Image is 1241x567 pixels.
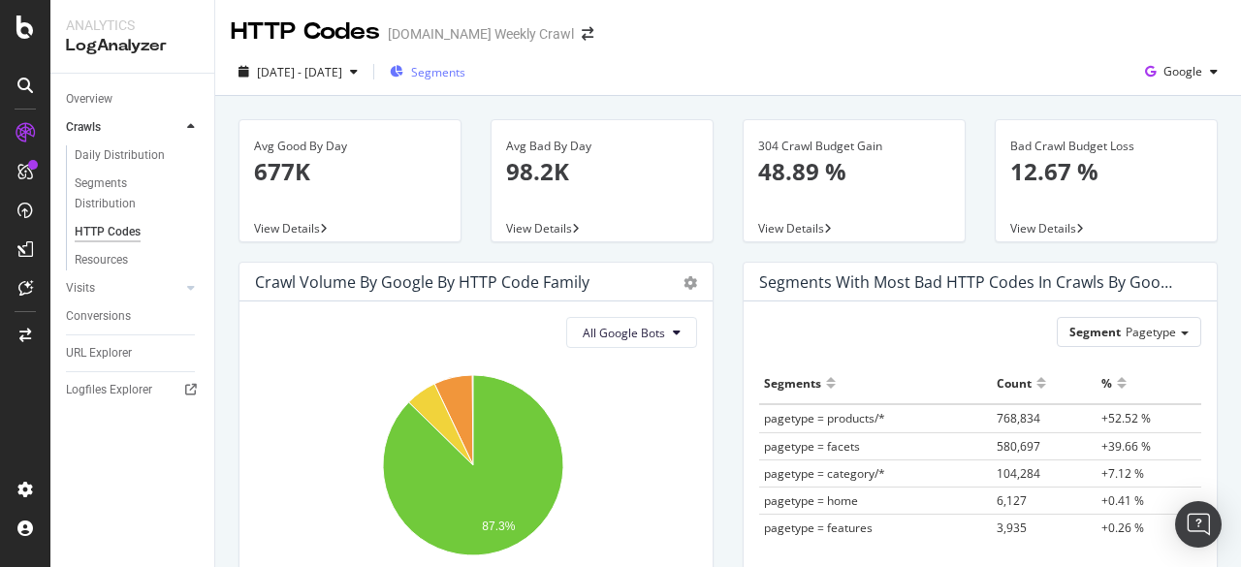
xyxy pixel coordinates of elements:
[582,27,593,41] div: arrow-right-arrow-left
[997,367,1032,398] div: Count
[764,438,860,455] span: pagetype = facets
[997,410,1040,426] span: 768,834
[758,155,950,188] p: 48.89 %
[764,410,885,426] span: pagetype = products/*
[66,306,201,327] a: Conversions
[764,465,885,482] span: pagetype = category/*
[75,173,182,214] div: Segments Distribution
[66,380,201,400] a: Logfiles Explorer
[231,56,366,87] button: [DATE] - [DATE]
[66,35,199,57] div: LogAnalyzer
[997,492,1027,509] span: 6,127
[758,138,950,155] div: 304 Crawl Budget Gain
[75,250,201,270] a: Resources
[566,317,697,348] button: All Google Bots
[1010,138,1202,155] div: Bad Crawl Budget Loss
[66,343,201,363] a: URL Explorer
[997,520,1027,536] span: 3,935
[1175,501,1222,548] div: Open Intercom Messenger
[1101,520,1144,536] span: +0.26 %
[684,276,697,290] div: gear
[257,64,342,80] span: [DATE] - [DATE]
[411,64,465,80] span: Segments
[66,89,201,110] a: Overview
[997,465,1040,482] span: 104,284
[506,138,698,155] div: Avg Bad By Day
[764,492,858,509] span: pagetype = home
[764,367,821,398] div: Segments
[75,145,201,166] a: Daily Distribution
[75,173,201,214] a: Segments Distribution
[1101,367,1112,398] div: %
[75,250,128,270] div: Resources
[1126,324,1176,340] span: Pagetype
[388,24,574,44] div: [DOMAIN_NAME] Weekly Crawl
[254,220,320,236] span: View Details
[1101,465,1144,482] span: +7.12 %
[66,16,199,35] div: Analytics
[997,438,1040,455] span: 580,697
[764,520,873,536] span: pagetype = features
[482,520,515,533] text: 87.3%
[66,89,112,110] div: Overview
[1010,220,1076,236] span: View Details
[75,222,201,242] a: HTTP Codes
[759,272,1172,292] div: Segments with most bad HTTP codes in Crawls by google
[231,16,380,48] div: HTTP Codes
[66,306,131,327] div: Conversions
[1163,63,1202,79] span: Google
[66,278,95,299] div: Visits
[1101,492,1144,509] span: +0.41 %
[75,145,165,166] div: Daily Distribution
[1069,324,1121,340] span: Segment
[1010,155,1202,188] p: 12.67 %
[382,56,473,87] button: Segments
[75,222,141,242] div: HTTP Codes
[66,380,152,400] div: Logfiles Explorer
[506,155,698,188] p: 98.2K
[583,325,665,341] span: All Google Bots
[1101,438,1151,455] span: +39.66 %
[66,343,132,363] div: URL Explorer
[66,117,181,138] a: Crawls
[254,138,446,155] div: Avg Good By Day
[1137,56,1225,87] button: Google
[255,272,589,292] div: Crawl Volume by google by HTTP Code Family
[66,117,101,138] div: Crawls
[66,278,181,299] a: Visits
[758,220,824,236] span: View Details
[254,155,446,188] p: 677K
[1101,410,1151,426] span: +52.52 %
[506,220,572,236] span: View Details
